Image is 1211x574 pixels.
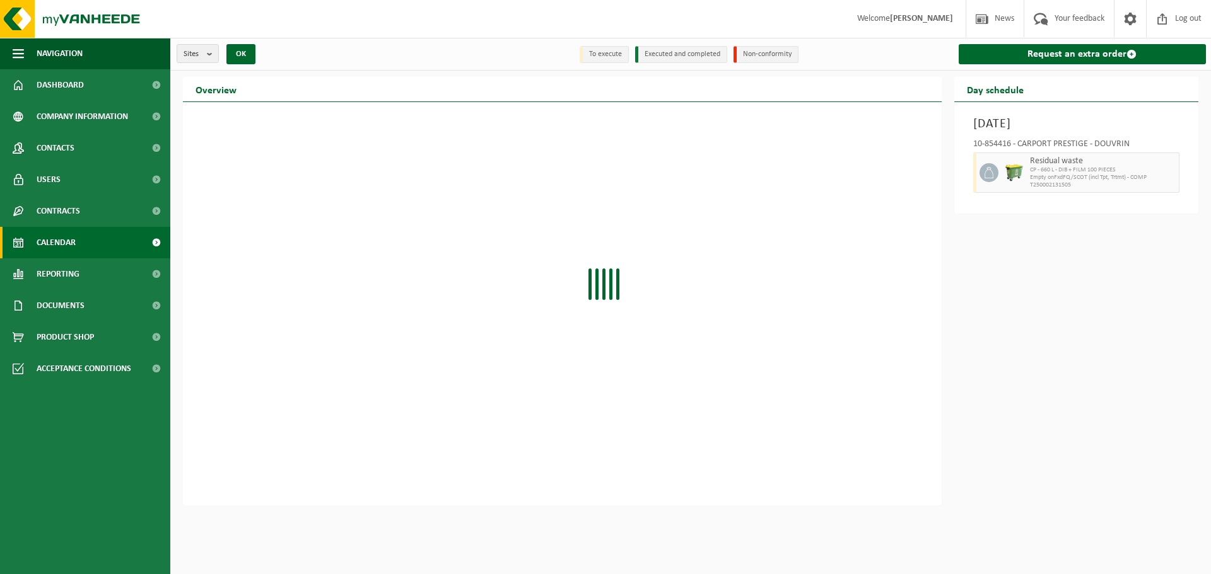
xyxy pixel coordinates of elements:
[37,227,76,258] span: Calendar
[37,164,61,195] span: Users
[37,69,84,101] span: Dashboard
[37,321,94,353] span: Product Shop
[973,140,1180,152] div: 10-854416 - CARPORT PRESTIGE - DOUVRIN
[959,44,1207,64] a: Request an extra order
[183,77,249,101] h2: Overview
[734,46,799,63] li: Non-conformity
[226,44,255,64] button: OK
[37,38,83,69] span: Navigation
[37,258,79,290] span: Reporting
[890,14,953,23] strong: [PERSON_NAME]
[973,115,1180,134] h3: [DATE]
[1030,156,1176,166] span: Residual waste
[184,45,202,64] span: Sites
[37,353,131,384] span: Acceptance conditions
[37,195,80,227] span: Contracts
[1030,166,1176,174] span: CP - 660 L - DIB + FILM 100 PIECES
[635,46,727,63] li: Executed and completed
[37,101,128,132] span: Company information
[1005,163,1024,182] img: WB-0660-HPE-GN-50
[1030,174,1176,181] span: Empty onFxdFQ/SCOT (incl Tpt, Trtmt) - COMP
[580,46,629,63] li: To execute
[37,290,85,321] span: Documents
[954,77,1036,101] h2: Day schedule
[177,44,219,63] button: Sites
[37,132,74,164] span: Contacts
[1030,181,1176,189] span: T250002131505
